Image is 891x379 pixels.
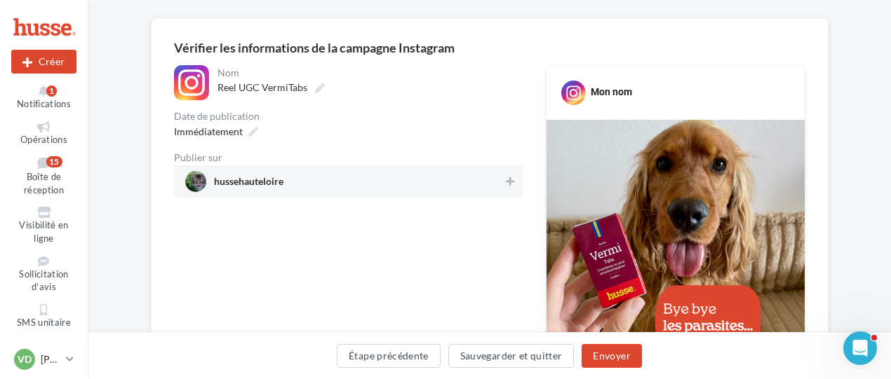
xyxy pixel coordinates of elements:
div: Vérifier les informations de la campagne Instagram [174,41,805,54]
div: Mon nom [591,85,632,99]
span: Reel UGC VermiTabs [217,81,307,93]
div: Publier sur [174,153,523,163]
iframe: Intercom live chat [843,331,877,365]
div: Nouvelle campagne [11,50,76,74]
span: hussehauteloire [214,177,283,192]
button: Sauvegarder et quitter [448,344,575,368]
div: 1 [46,85,57,97]
a: Visibilité en ligne [11,204,76,247]
a: Sollicitation d'avis [11,253,76,296]
a: VD [PERSON_NAME] [11,346,76,373]
a: Opérations [11,118,76,149]
button: Envoyer [582,344,641,368]
span: SMS unitaire [17,317,71,328]
span: Boîte de réception [24,172,64,196]
button: Créer [11,50,76,74]
div: 15 [46,156,62,167]
button: Notifications 1 [11,83,76,113]
span: Sollicitation d'avis [19,268,68,293]
span: Notifications [17,98,71,109]
a: SMS unitaire [11,301,76,331]
p: [PERSON_NAME] [41,352,60,366]
span: Immédiatement [174,125,243,137]
div: Nom [217,68,521,78]
a: Boîte de réception15 [11,153,76,198]
span: Opérations [20,134,67,145]
span: Visibilité en ligne [19,220,68,244]
div: Date de publication [174,111,523,121]
span: VD [18,352,32,366]
button: Étape précédente [337,344,441,368]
